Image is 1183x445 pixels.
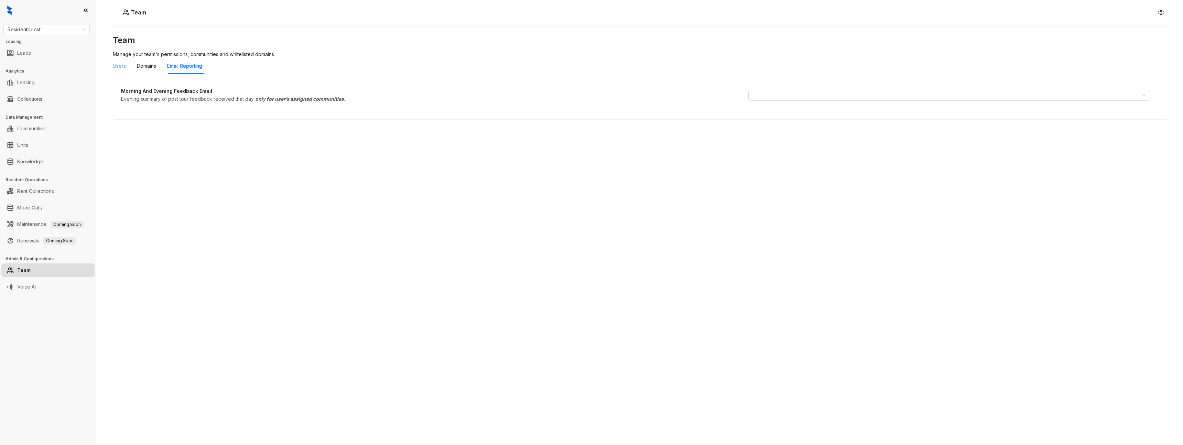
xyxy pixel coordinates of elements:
span: Manage your team's permissions, communities and whitelisted domains [113,51,274,57]
div: Email Reporting [167,62,202,70]
li: Rent Collections [1,184,95,198]
a: Collections [17,92,42,106]
i: only for user’s assigned communities. [255,96,346,102]
li: Team [1,263,95,277]
h4: Morning And Evening Feedback Email [121,88,748,95]
a: Rent Collections [17,184,54,198]
li: Communities [1,122,95,135]
h3: Data Management [6,114,96,120]
span: Coming Soon [43,237,76,245]
li: Leads [1,46,95,60]
span: setting [1158,10,1164,15]
a: Knowledge [17,155,43,169]
li: Renewals [1,234,95,248]
h5: Team [129,8,146,17]
li: Maintenance [1,217,95,231]
img: logo [7,6,12,15]
div: Users [113,62,126,70]
span: Residentboost [8,24,86,35]
h3: Analytics [6,68,96,74]
a: Leads [17,46,31,60]
span: Evening summary of post tour feedback received that day [121,96,346,102]
div: Domains [137,62,156,70]
h3: Admin & Configurations [6,256,96,262]
a: Units [17,138,28,152]
h3: Resident Operations [6,177,96,183]
a: RenewalsComing Soon [17,234,76,248]
li: Knowledge [1,155,95,169]
li: Voice AI [1,280,95,294]
a: Communities [17,122,46,135]
span: Coming Soon [51,221,84,228]
img: Users [122,9,129,16]
a: Move Outs [17,201,42,215]
a: Team [17,263,31,277]
h3: Leasing [6,39,96,45]
a: Leasing [17,76,35,89]
h3: Team [113,35,1166,46]
li: Collections [1,92,95,106]
li: Leasing [1,76,95,89]
li: Move Outs [1,201,95,215]
li: Units [1,138,95,152]
a: Voice AI [17,280,36,294]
